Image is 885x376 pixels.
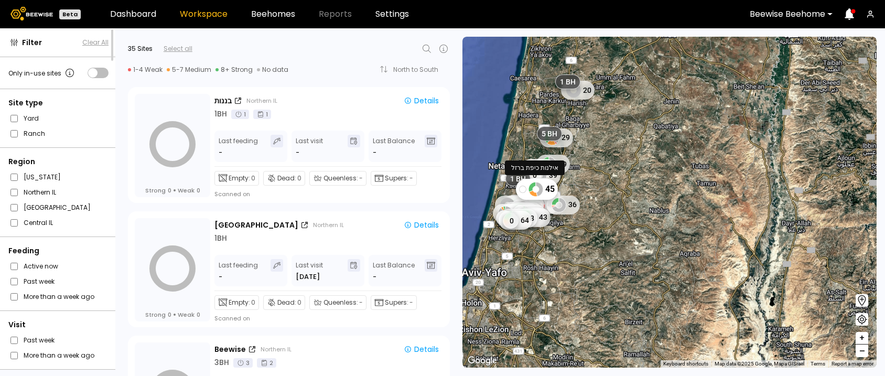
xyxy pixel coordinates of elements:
img: Beewise logo [10,7,53,20]
div: 36 [546,195,580,214]
img: Google [465,354,500,368]
label: Past week [24,335,55,346]
div: Dead: [263,171,305,186]
button: – [856,345,868,357]
div: Queenless: [309,295,366,310]
div: Last visit [296,135,323,158]
label: More than a week ago [24,291,94,302]
button: Keyboard shortcuts [663,360,708,368]
label: More than a week ago [24,350,94,361]
div: No data [257,66,288,74]
div: 3 [233,358,253,368]
div: Beewise [214,344,246,355]
div: Dead: [263,295,305,310]
span: 5 BH [542,128,557,138]
div: Queenless: [309,171,366,186]
a: Workspace [180,10,228,18]
div: Supers: [371,171,417,186]
div: בננות [214,95,232,106]
span: 0 [168,311,171,318]
button: Details [400,343,443,355]
span: 1 BH [510,174,526,183]
div: Strong Weak [145,187,200,194]
div: 59 [536,155,570,174]
label: Central IL [24,217,53,228]
div: 42 [520,178,554,197]
span: - [373,147,376,158]
div: 20 [561,81,595,100]
div: Strong Weak [145,311,200,318]
div: - [296,147,299,158]
div: אילנות כיפת ברזל [505,160,565,175]
div: 35 Sites [128,44,153,53]
div: 3 BH [214,357,229,368]
div: 0 [496,210,512,226]
div: Empty: [214,171,259,186]
label: Ranch [24,128,45,139]
div: North to South [393,67,446,73]
div: 38 [522,159,555,178]
label: Yard [24,113,39,124]
button: Details [400,95,443,106]
div: Last Balance [373,259,415,282]
div: - [219,147,223,158]
span: 0 [297,174,301,183]
a: Dashboard [110,10,156,18]
div: Details [404,220,439,230]
span: 0 [197,311,200,318]
div: 1 [253,110,271,119]
div: 5-7 Medium [167,66,211,74]
label: [US_STATE] [24,171,61,182]
div: 43 [517,208,551,227]
div: Northern IL [246,96,277,105]
div: Scanned on [214,314,250,323]
div: Beta [59,9,81,19]
span: 0 [197,187,200,194]
span: - [373,272,376,282]
div: Last visit [296,259,323,282]
span: Map data ©2025 Google, Mapa GISrael [715,361,804,367]
span: + [859,331,865,345]
span: 1 BH [560,77,576,87]
div: Last feeding [219,259,258,282]
a: Report a map error [832,361,873,367]
label: Past week [24,276,55,287]
button: Details [400,219,443,231]
div: Details [404,96,439,105]
div: Visit [8,319,109,330]
div: [GEOGRAPHIC_DATA] [214,220,298,231]
button: + [856,332,868,345]
div: 64 [499,211,532,230]
a: Beehomes [251,10,295,18]
div: 0 [497,210,513,225]
div: Last feeding [219,135,258,158]
a: Open this area in Google Maps (opens a new window) [465,354,500,368]
div: 32 [512,204,546,223]
label: Active now [24,261,58,272]
span: Filter [22,37,42,48]
span: - [359,174,363,183]
div: 1-4 Weak [128,66,163,74]
div: 39 [527,166,560,185]
div: Last Balance [373,135,415,158]
a: Settings [375,10,409,18]
div: 118 [500,209,537,228]
div: Supers: [371,295,417,310]
div: 38 [493,203,526,222]
div: 1 BH [214,109,227,120]
span: 0 [251,174,255,183]
div: Only in-use sites [8,67,76,79]
span: 0 [251,298,255,307]
span: 0 [168,187,171,194]
div: 1 [231,110,249,119]
div: 36 [509,202,543,221]
label: [GEOGRAPHIC_DATA] [24,202,91,213]
div: Scanned on [214,190,250,198]
div: 53 [513,207,546,225]
div: Details [404,345,439,354]
a: Terms (opens in new tab) [811,361,825,367]
div: 0 [503,213,519,229]
div: Empty: [214,295,259,310]
button: Clear All [82,38,109,47]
